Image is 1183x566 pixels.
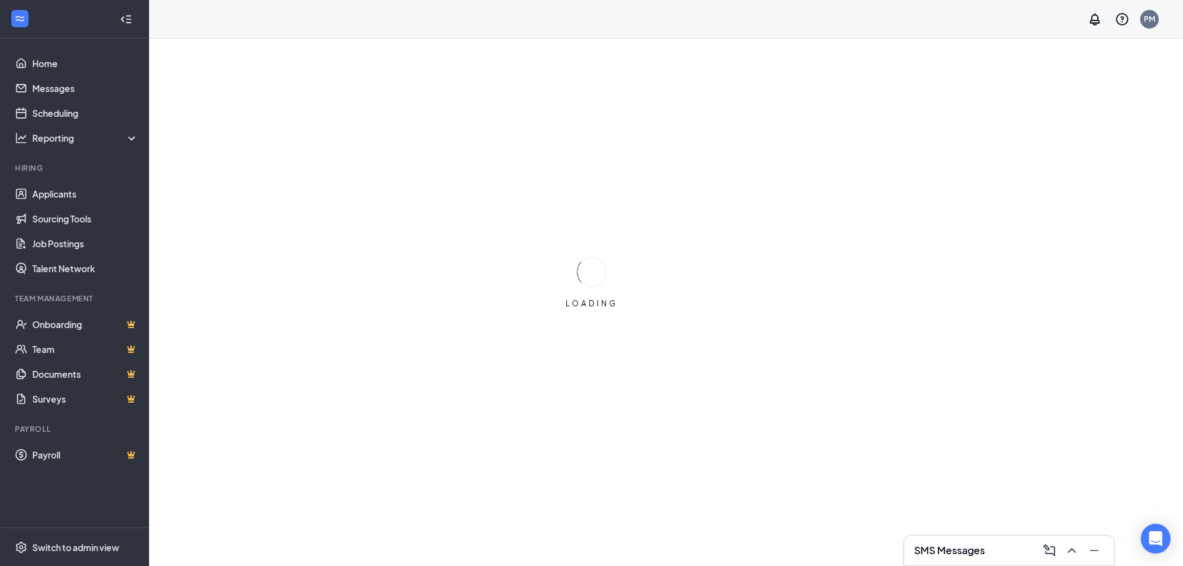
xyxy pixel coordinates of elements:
div: Switch to admin view [32,541,119,554]
a: DocumentsCrown [32,362,138,386]
a: Home [32,51,138,76]
a: OnboardingCrown [32,312,138,337]
div: Reporting [32,132,139,144]
a: TeamCrown [32,337,138,362]
a: Applicants [32,181,138,206]
a: Talent Network [32,256,138,281]
button: ChevronUp [1062,541,1082,560]
svg: ChevronUp [1064,543,1079,558]
div: Team Management [15,293,136,304]
svg: WorkstreamLogo [14,12,26,25]
div: Payroll [15,424,136,434]
h3: SMS Messages [914,544,985,557]
svg: Minimize [1087,543,1102,558]
div: LOADING [561,298,623,309]
svg: ComposeMessage [1042,543,1057,558]
svg: QuestionInfo [1115,12,1130,27]
button: ComposeMessage [1040,541,1059,560]
a: Scheduling [32,101,138,126]
svg: Analysis [15,132,27,144]
button: Minimize [1084,541,1104,560]
svg: Collapse [120,13,132,25]
a: Job Postings [32,231,138,256]
svg: Notifications [1087,12,1102,27]
a: PayrollCrown [32,442,138,467]
div: Open Intercom Messenger [1141,524,1171,554]
a: Messages [32,76,138,101]
a: Sourcing Tools [32,206,138,231]
div: PM [1144,14,1155,24]
a: SurveysCrown [32,386,138,411]
div: Hiring [15,163,136,173]
svg: Settings [15,541,27,554]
